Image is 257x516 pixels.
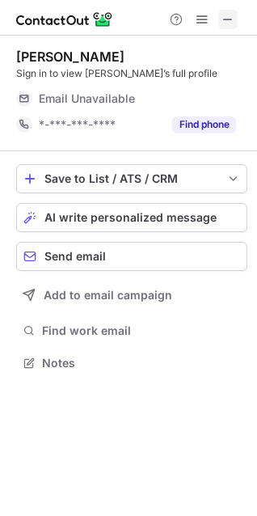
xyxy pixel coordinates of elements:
[16,281,247,310] button: Add to email campaign
[16,319,247,342] button: Find work email
[44,289,172,302] span: Add to email campaign
[44,250,106,263] span: Send email
[16,66,247,81] div: Sign in to view [PERSON_NAME]’s full profile
[16,352,247,374] button: Notes
[172,116,236,133] button: Reveal Button
[16,49,124,65] div: [PERSON_NAME]
[16,10,113,29] img: ContactOut v5.3.10
[44,172,219,185] div: Save to List / ATS / CRM
[16,164,247,193] button: save-profile-one-click
[44,211,217,224] span: AI write personalized message
[42,324,241,338] span: Find work email
[16,203,247,232] button: AI write personalized message
[42,356,241,370] span: Notes
[39,91,135,106] span: Email Unavailable
[16,242,247,271] button: Send email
